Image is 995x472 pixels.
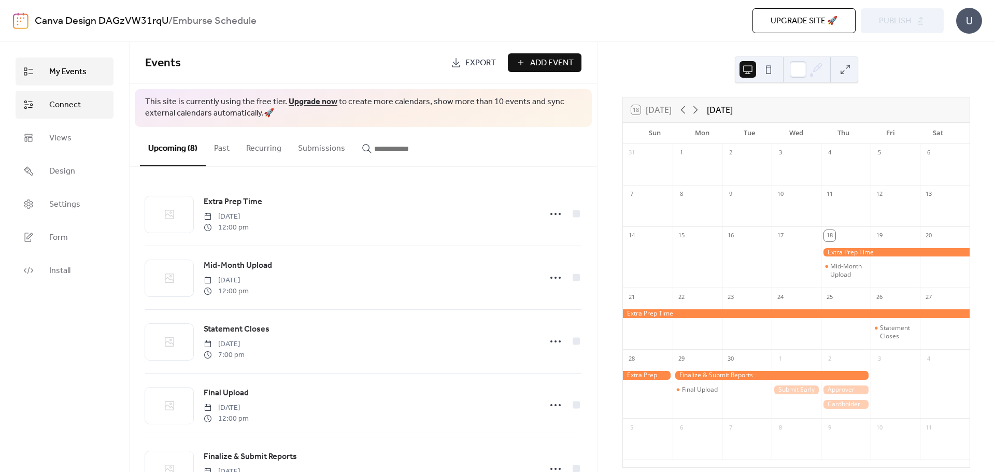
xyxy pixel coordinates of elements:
[443,53,504,72] a: Export
[49,66,87,78] span: My Events
[173,11,257,31] b: Emburse Schedule
[871,324,920,340] div: Statement Closes
[923,353,934,364] div: 4
[631,123,678,144] div: Sun
[16,223,113,251] a: Form
[923,147,934,159] div: 6
[673,371,871,380] div: Finalize & Submit Reports
[49,198,80,211] span: Settings
[874,230,885,241] div: 19
[204,413,249,424] span: 12:00 pm
[676,422,687,433] div: 6
[775,353,786,364] div: 1
[725,422,736,433] div: 7
[626,230,637,241] div: 14
[775,291,786,303] div: 24
[824,353,835,364] div: 2
[204,339,245,350] span: [DATE]
[914,123,961,144] div: Sat
[772,385,821,394] div: Submit Early if your Report Requires Supervisor Approval
[508,53,581,72] button: Add Event
[289,94,337,110] a: Upgrade now
[771,15,837,27] span: Upgrade site 🚀
[204,403,249,413] span: [DATE]
[678,123,726,144] div: Mon
[725,291,736,303] div: 23
[16,91,113,119] a: Connect
[923,230,934,241] div: 20
[725,230,736,241] div: 16
[821,385,871,394] div: Approver Deadline
[626,147,637,159] div: 31
[824,291,835,303] div: 25
[204,196,262,208] span: Extra Prep Time
[821,400,871,409] div: Cardholder Deadline
[923,422,934,433] div: 11
[676,147,687,159] div: 1
[16,58,113,85] a: My Events
[626,189,637,200] div: 7
[821,248,970,257] div: Extra Prep Time
[145,96,581,120] span: This site is currently using the free tier. to create more calendars, show more than 10 events an...
[49,265,70,277] span: Install
[725,353,736,364] div: 30
[204,451,297,463] span: Finalize & Submit Reports
[820,123,867,144] div: Thu
[16,190,113,218] a: Settings
[923,189,934,200] div: 13
[206,127,238,165] button: Past
[623,371,673,380] div: Extra Prep Time
[145,52,181,75] span: Events
[874,422,885,433] div: 10
[140,127,206,166] button: Upcoming (8)
[830,262,866,278] div: Mid-Month Upload
[623,309,970,318] div: Extra Prep Time
[49,232,68,244] span: Form
[676,189,687,200] div: 8
[824,189,835,200] div: 11
[676,230,687,241] div: 15
[725,147,736,159] div: 2
[204,195,262,209] a: Extra Prep Time
[204,450,297,464] a: Finalize & Submit Reports
[204,323,269,336] span: Statement Closes
[824,230,835,241] div: 18
[867,123,914,144] div: Fri
[821,262,871,278] div: Mid-Month Upload
[13,12,29,29] img: logo
[168,11,173,31] b: /
[204,387,249,400] a: Final Upload
[530,57,574,69] span: Add Event
[956,8,982,34] div: U
[775,189,786,200] div: 10
[35,11,168,31] a: Canva Design DAGzVW31rqU
[290,127,353,165] button: Submissions
[923,291,934,303] div: 27
[16,124,113,152] a: Views
[874,189,885,200] div: 12
[726,123,773,144] div: Tue
[204,286,249,297] span: 12:00 pm
[824,422,835,433] div: 9
[204,350,245,361] span: 7:00 pm
[465,57,496,69] span: Export
[673,385,722,394] div: Final Upload
[16,256,113,284] a: Install
[874,291,885,303] div: 26
[752,8,856,33] button: Upgrade site 🚀
[238,127,290,165] button: Recurring
[204,275,249,286] span: [DATE]
[49,132,72,145] span: Views
[880,324,916,340] div: Statement Closes
[49,99,81,111] span: Connect
[204,222,249,233] span: 12:00 pm
[707,104,733,116] div: [DATE]
[775,422,786,433] div: 8
[626,291,637,303] div: 21
[775,147,786,159] div: 3
[874,353,885,364] div: 3
[773,123,820,144] div: Wed
[204,211,249,222] span: [DATE]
